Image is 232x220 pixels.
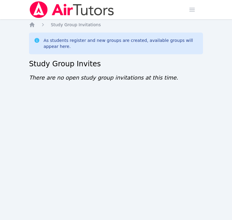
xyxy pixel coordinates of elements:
[51,22,101,28] a: Study Group Invitations
[29,74,178,81] span: There are no open study group invitations at this time.
[29,1,115,18] img: Air Tutors
[29,59,203,69] h2: Study Group Invites
[51,22,101,27] span: Study Group Invitations
[29,22,203,28] nav: Breadcrumb
[44,37,198,49] div: As students register and new groups are created, available groups will appear here.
